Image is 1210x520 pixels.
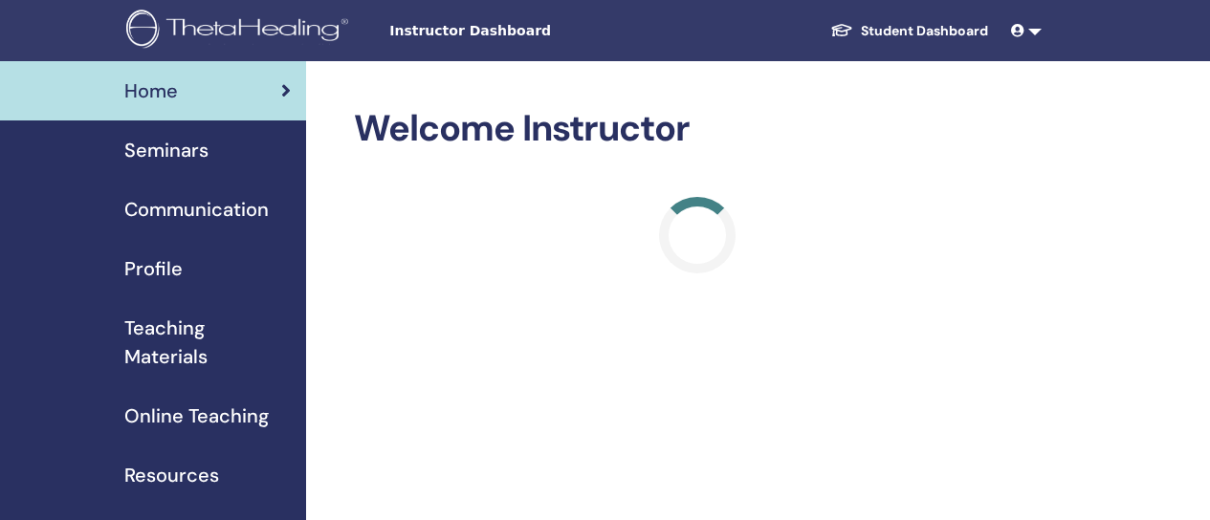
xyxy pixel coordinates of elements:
[124,76,178,105] span: Home
[124,314,291,371] span: Teaching Materials
[124,136,209,164] span: Seminars
[124,195,269,224] span: Communication
[124,401,269,430] span: Online Teaching
[830,22,853,38] img: graduation-cap-white.svg
[126,10,355,53] img: logo.png
[815,13,1003,49] a: Student Dashboard
[124,461,219,489] span: Resources
[124,254,183,283] span: Profile
[389,21,676,41] span: Instructor Dashboard
[354,107,1042,151] h2: Welcome Instructor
